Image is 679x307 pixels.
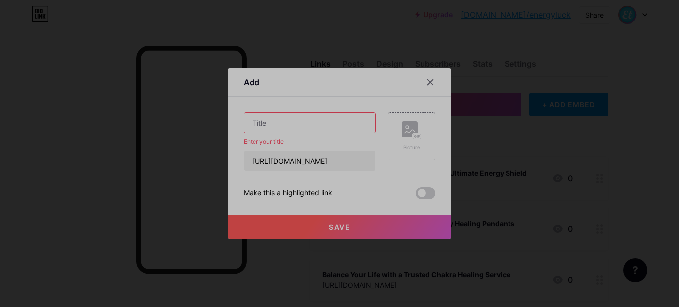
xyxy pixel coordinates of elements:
span: Save [329,223,351,231]
div: Picture [402,144,422,151]
div: Add [244,76,259,88]
div: Enter your title [244,137,376,146]
button: Save [228,215,451,239]
div: Make this a highlighted link [244,187,332,199]
input: Title [244,113,375,133]
input: URL [244,151,375,171]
